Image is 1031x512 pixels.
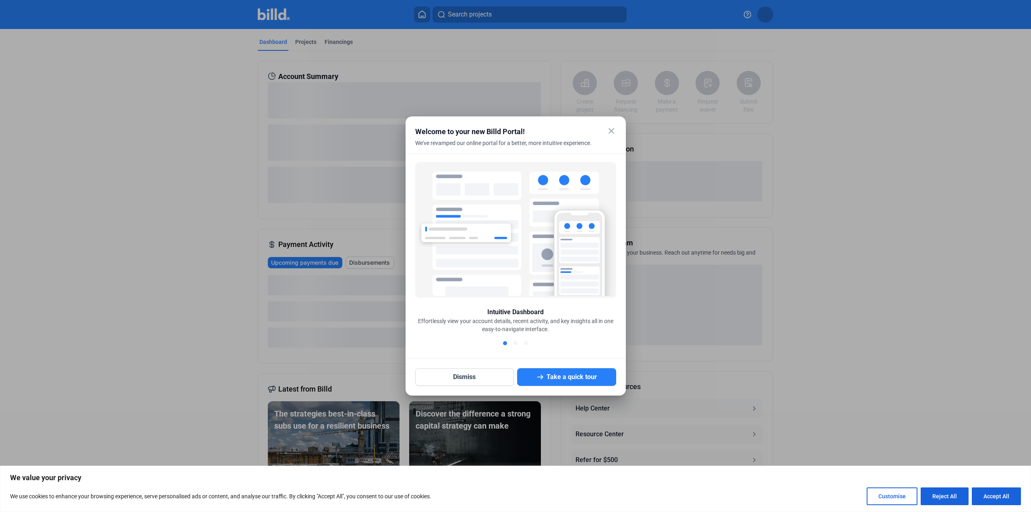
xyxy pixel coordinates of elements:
[607,126,616,136] mat-icon: close
[415,139,596,157] div: We've revamped our online portal for a better, more intuitive experience.
[972,487,1021,505] button: Accept All
[10,491,431,501] p: We use cookies to enhance your browsing experience, serve personalised ads or content, and analys...
[921,487,969,505] button: Reject All
[517,368,616,386] button: Take a quick tour
[415,317,616,333] div: Effortlessly view your account details, recent activity, and key insights all in one easy-to-navi...
[487,307,544,317] div: Intuitive Dashboard
[415,126,596,137] div: Welcome to your new Billd Portal!
[415,368,514,386] button: Dismiss
[10,473,1021,483] p: We value your privacy
[867,487,917,505] button: Customise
